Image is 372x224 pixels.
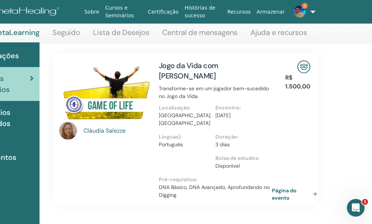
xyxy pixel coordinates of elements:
a: Central de mensagens [162,28,238,42]
font: Sobre [84,9,99,15]
font: Recursos [227,9,250,15]
font: : [190,104,191,111]
a: Seguido [52,28,80,42]
font: [DATE] [215,112,231,119]
font: Português [159,141,183,148]
font: Ajuda e recursos [250,28,307,37]
font: : [258,155,259,161]
font: Encontro [215,104,239,111]
font: : [237,133,239,140]
font: Central de mensagens [162,28,238,37]
font: DNA Básico, DNA Avançado, Aprofundando no Digging [159,184,270,198]
a: Cursos e Seminários [102,1,145,22]
img: default.jpg [59,122,77,140]
font: 3 [304,3,306,8]
font: Cursos e Seminários [105,5,134,18]
font: Página do evento [272,188,297,201]
font: Transforme-se em um jogador bem-sucedido no Jogo da Vida. [159,85,269,99]
a: Cláudia Salezze [83,126,152,135]
font: 1 [364,199,366,204]
a: Armazenar [254,5,288,19]
iframe: Chat ao vivo do Intercom [347,199,365,217]
a: Página do evento [272,187,320,201]
font: [GEOGRAPHIC_DATA], [GEOGRAPHIC_DATA] [159,112,211,126]
img: default.jpg [294,6,306,18]
font: : [196,176,197,183]
a: Recursos [224,5,253,19]
font: : [181,133,182,140]
font: Pré-requisitos [159,176,196,183]
font: Disponível [215,162,240,169]
a: Lista de Desejos [93,28,149,42]
img: Seminário Presencial [297,60,310,73]
img: Jogo da Vida [59,60,150,124]
font: Localização [159,104,190,111]
font: Armazenar [257,9,285,15]
font: Histórias de sucesso [185,5,215,18]
font: : [239,104,241,111]
font: Seguido [52,28,80,37]
font: Lista de Desejos [93,28,149,37]
a: Jogo da Vida com [PERSON_NAME] [159,61,218,81]
font: Bolsa de estudos [215,155,258,161]
a: Histórias de sucesso [182,1,225,22]
font: R$ 1.500,00 [285,74,310,90]
font: Certificação [148,9,178,15]
a: Certificação [145,5,181,19]
font: Cláudia [83,127,104,134]
font: Salezze [106,127,126,134]
a: Ajuda e recursos [250,28,307,42]
font: Duração [215,133,237,140]
a: Sobre [81,5,102,19]
font: Línguas) [159,133,181,140]
font: 3 dias [215,141,230,148]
